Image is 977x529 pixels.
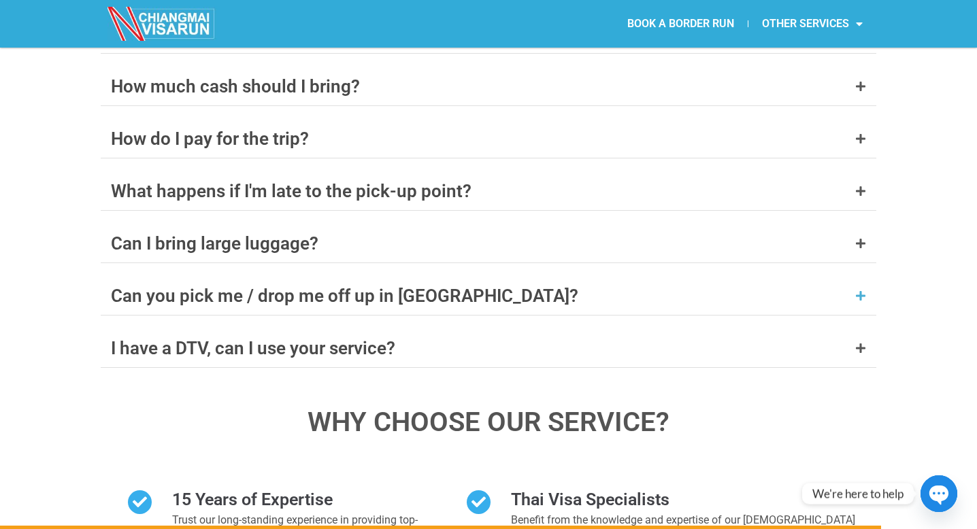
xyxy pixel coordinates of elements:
[511,489,876,511] h2: Thai Visa Specialists
[748,8,876,39] a: OTHER SERVICES
[172,489,426,511] h2: 15 Years of Expertise
[111,130,309,148] div: How do I pay for the trip?
[614,8,748,39] a: BOOK A BORDER RUN
[101,409,876,436] h3: WHY CHOOSE OUR SERVICE?
[111,182,471,200] div: What happens if I'm late to the pick-up point?
[111,235,318,252] div: Can I bring large luggage?
[111,339,395,357] div: I have a DTV, can I use your service?
[489,8,876,39] nav: Menu
[111,287,578,305] div: Can you pick me / drop me off up in [GEOGRAPHIC_DATA]?
[111,78,360,95] div: How much cash should I bring?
